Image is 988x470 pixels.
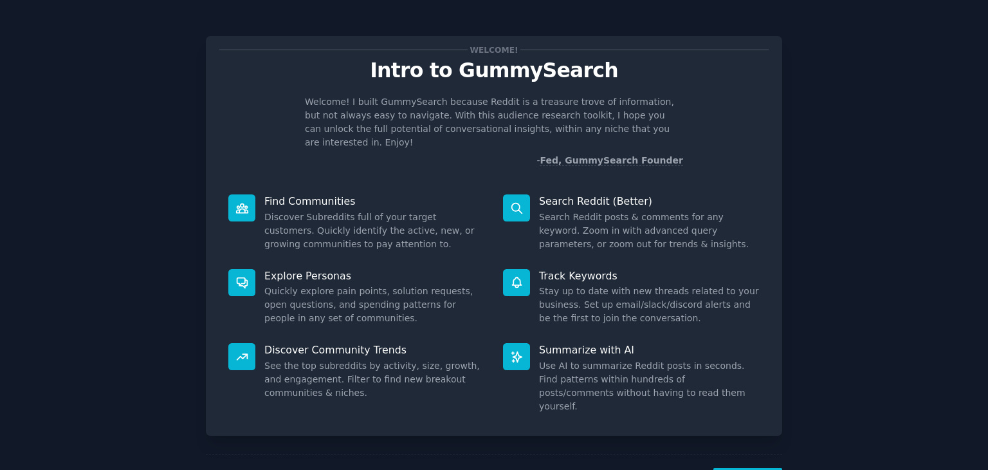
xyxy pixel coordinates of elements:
[536,154,683,167] div: -
[539,211,760,251] dd: Search Reddit posts & comments for any keyword. Zoom in with advanced query parameters, or zoom o...
[264,343,485,357] p: Discover Community Trends
[264,285,485,325] dd: Quickly explore pain points, solution requests, open questions, and spending patterns for people ...
[539,269,760,283] p: Track Keywords
[264,211,485,251] dd: Discover Subreddits full of your target customers. Quickly identify the active, new, or growing c...
[219,59,769,82] p: Intro to GummySearch
[539,285,760,325] dd: Stay up to date with new threads related to your business. Set up email/slack/discord alerts and ...
[540,155,683,166] a: Fed, GummySearch Founder
[264,194,485,208] p: Find Communities
[539,194,760,208] p: Search Reddit (Better)
[468,43,520,57] span: Welcome!
[539,343,760,357] p: Summarize with AI
[305,95,683,149] p: Welcome! I built GummySearch because Reddit is a treasure trove of information, but not always ea...
[264,269,485,283] p: Explore Personas
[539,359,760,413] dd: Use AI to summarize Reddit posts in seconds. Find patterns within hundreds of posts/comments with...
[264,359,485,400] dd: See the top subreddits by activity, size, growth, and engagement. Filter to find new breakout com...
